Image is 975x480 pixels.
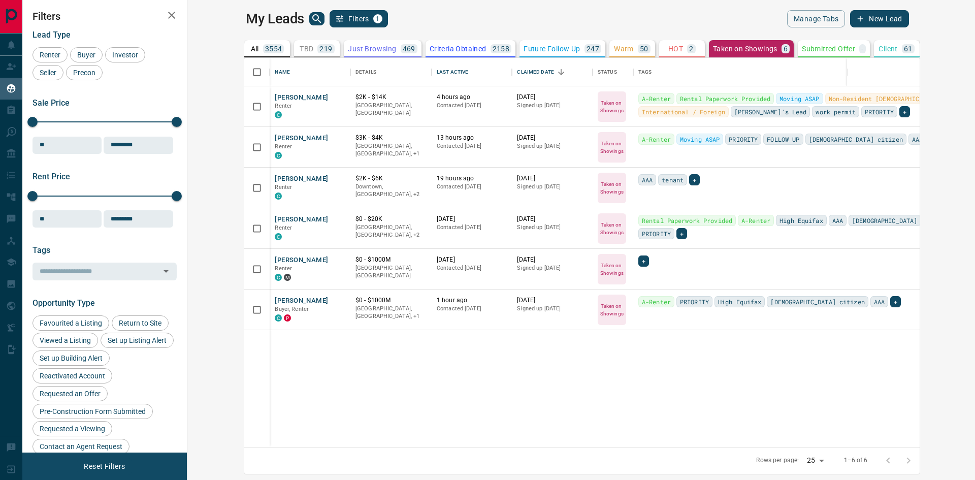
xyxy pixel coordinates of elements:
p: Taken on Showings [599,302,625,317]
span: + [894,297,897,307]
div: Claimed Date [512,58,592,86]
p: [DATE] [517,215,587,223]
button: Reset Filters [77,458,132,475]
div: Return to Site [112,315,169,331]
div: condos.ca [275,233,282,240]
p: Rows per page: [756,456,799,465]
span: + [680,229,684,239]
h1: My Leads [246,11,304,27]
p: 6 [784,45,788,52]
div: + [676,228,687,239]
p: Midtown | Central, Toronto [355,183,427,199]
span: Precon [70,69,99,77]
span: Rental Paperwork Provided [642,215,732,226]
div: + [638,255,649,267]
span: Requested an Offer [36,390,104,398]
span: Set up Listing Alert [104,336,170,344]
span: + [903,107,906,117]
p: 1–6 of 6 [844,456,868,465]
div: Viewed a Listing [32,333,98,348]
p: 1 hour ago [437,296,507,305]
button: Manage Tabs [787,10,845,27]
div: 25 [803,453,827,468]
button: [PERSON_NAME] [275,174,328,184]
span: A-Renter [642,134,671,144]
span: PRIORITY [865,107,894,117]
p: [DATE] [517,296,587,305]
p: [DATE] [437,215,507,223]
p: [GEOGRAPHIC_DATA], [GEOGRAPHIC_DATA] [355,102,427,117]
span: [DEMOGRAPHIC_DATA] citizen [770,297,864,307]
p: 19 hours ago [437,174,507,183]
p: Taken on Showings [599,140,625,155]
p: 2 [689,45,693,52]
p: Contacted [DATE] [437,264,507,272]
p: $0 - $1000M [355,296,427,305]
span: Viewed a Listing [36,336,94,344]
button: [PERSON_NAME] [275,296,328,306]
span: [DEMOGRAPHIC_DATA] [852,215,917,226]
button: Filters1 [330,10,388,27]
p: Taken on Showings [713,45,777,52]
p: Markham [355,305,427,321]
span: Return to Site [115,319,165,327]
span: Tags [32,245,50,255]
p: 247 [587,45,599,52]
div: condos.ca [275,111,282,118]
div: condos.ca [275,274,282,281]
span: PRIORITY [642,229,671,239]
span: Moving ASAP [779,93,819,104]
span: AAA [642,175,653,185]
span: High Equifax [779,215,823,226]
div: Pre-Construction Form Submitted [32,404,153,419]
p: Future Follow Up [524,45,580,52]
p: - [861,45,863,52]
p: 50 [640,45,648,52]
button: Open [159,264,173,278]
div: Status [598,58,617,86]
div: Last Active [432,58,512,86]
div: Status [593,58,633,86]
span: Rent Price [32,172,70,181]
div: Name [270,58,350,86]
p: Submitted Offer [802,45,855,52]
p: [DATE] [437,255,507,264]
span: International / Foreign [642,107,725,117]
div: mrloft.ca [284,274,291,281]
span: Set up Building Alert [36,354,106,362]
p: [DATE] [517,93,587,102]
p: Contacted [DATE] [437,223,507,232]
div: Precon [66,65,103,80]
div: Details [355,58,376,86]
p: Contacted [DATE] [437,183,507,191]
span: AAA [832,215,843,226]
p: Taken on Showings [599,99,625,114]
p: Toronto [355,142,427,158]
span: Reactivated Account [36,372,109,380]
p: Contacted [DATE] [437,102,507,110]
p: 4 hours ago [437,93,507,102]
div: Tags [633,58,955,86]
span: Seller [36,69,60,77]
div: condos.ca [275,314,282,322]
div: condos.ca [275,193,282,200]
div: + [689,174,700,185]
div: Last Active [437,58,468,86]
p: TBD [300,45,313,52]
span: Favourited a Listing [36,319,106,327]
span: Opportunity Type [32,298,95,308]
div: Tags [638,58,652,86]
button: [PERSON_NAME] [275,255,328,265]
div: Set up Listing Alert [101,333,174,348]
p: Signed up [DATE] [517,264,587,272]
p: Warm [614,45,634,52]
div: Requested a Viewing [32,421,112,436]
span: Renter [275,103,292,109]
p: Contacted [DATE] [437,305,507,313]
div: Set up Building Alert [32,350,110,366]
p: [GEOGRAPHIC_DATA], [GEOGRAPHIC_DATA] [355,264,427,280]
p: All [251,45,259,52]
span: A-Renter [642,297,671,307]
span: A-Renter [741,215,770,226]
span: Requested a Viewing [36,425,109,433]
